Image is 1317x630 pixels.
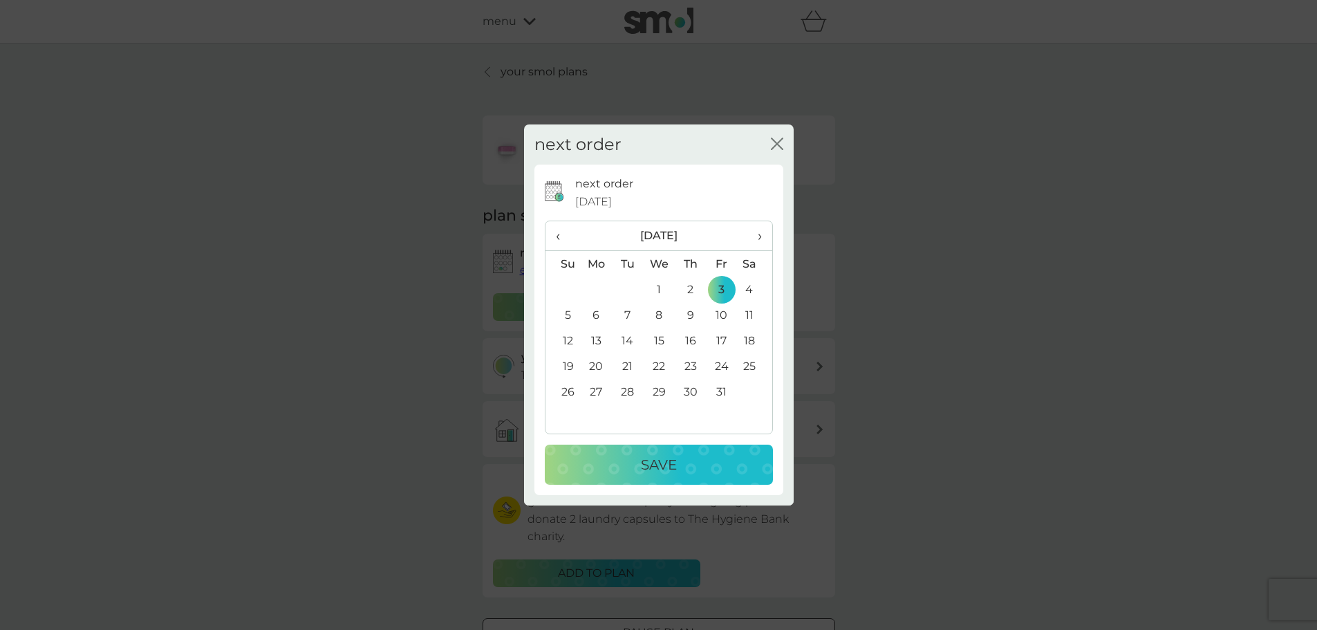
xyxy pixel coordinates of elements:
td: 24 [706,353,737,379]
button: close [771,138,783,152]
td: 21 [612,353,643,379]
td: 10 [706,302,737,328]
td: 31 [706,379,737,405]
th: Su [545,251,581,277]
td: 14 [612,328,643,353]
td: 1 [643,277,675,302]
td: 17 [706,328,737,353]
th: Fr [706,251,737,277]
td: 13 [581,328,613,353]
td: 27 [581,379,613,405]
th: Mo [581,251,613,277]
td: 12 [545,328,581,353]
td: 30 [675,379,706,405]
button: Save [545,445,773,485]
p: next order [575,175,633,193]
td: 8 [643,302,675,328]
span: [DATE] [575,193,612,211]
td: 15 [643,328,675,353]
td: 28 [612,379,643,405]
td: 22 [643,353,675,379]
td: 19 [545,353,581,379]
td: 29 [643,379,675,405]
td: 26 [545,379,581,405]
td: 18 [737,328,772,353]
h2: next order [534,135,622,155]
td: 9 [675,302,706,328]
th: Tu [612,251,643,277]
span: ‹ [556,221,570,250]
td: 5 [545,302,581,328]
th: We [643,251,675,277]
td: 23 [675,353,706,379]
td: 25 [737,353,772,379]
td: 20 [581,353,613,379]
td: 11 [737,302,772,328]
td: 2 [675,277,706,302]
td: 6 [581,302,613,328]
th: Sa [737,251,772,277]
p: Save [641,454,677,476]
td: 3 [706,277,737,302]
span: › [747,221,761,250]
td: 4 [737,277,772,302]
td: 7 [612,302,643,328]
td: 16 [675,328,706,353]
th: [DATE] [581,221,738,251]
th: Th [675,251,706,277]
